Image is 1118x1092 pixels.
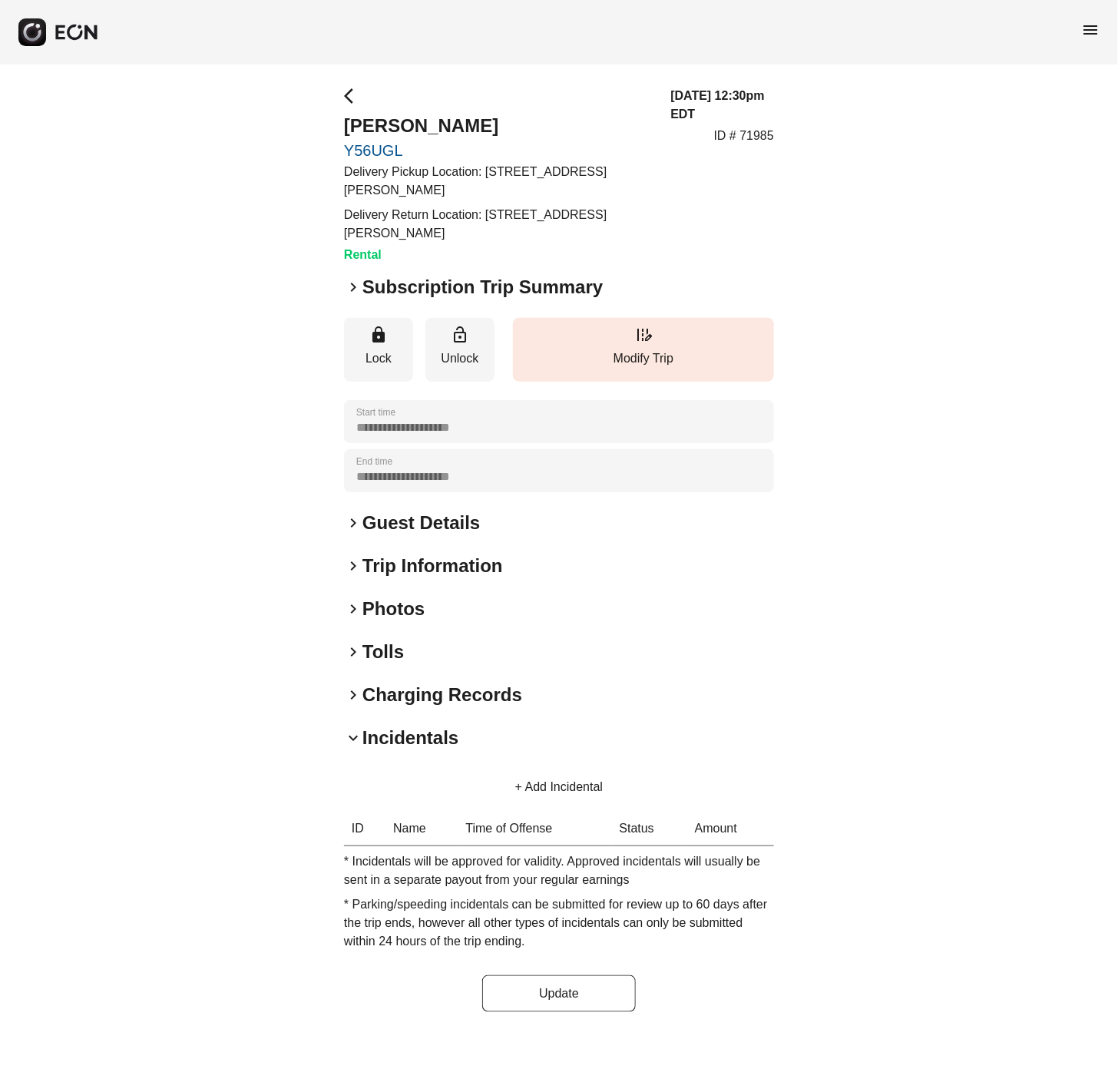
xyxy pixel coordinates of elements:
p: * Incidentals will be approved for validity. Approved incidentals will usually be sent in a separ... [344,852,774,889]
th: Time of Offense [458,812,612,846]
h2: Incidentals [362,726,458,750]
th: ID [344,812,385,846]
span: lock [369,326,388,344]
span: keyboard_arrow_down [344,729,362,747]
h2: Subscription Trip Summary [362,275,603,299]
span: arrow_back_ios [344,87,362,105]
h2: Charging Records [362,683,522,707]
th: Name [385,812,458,846]
span: keyboard_arrow_right [344,514,362,532]
button: Unlock [425,318,495,382]
p: Delivery Pickup Location: [STREET_ADDRESS][PERSON_NAME] [344,163,652,200]
span: keyboard_arrow_right [344,686,362,704]
span: keyboard_arrow_right [344,278,362,296]
h2: Trip Information [362,554,503,578]
span: keyboard_arrow_right [344,600,362,618]
h2: [PERSON_NAME] [344,114,652,138]
p: Unlock [433,349,487,368]
button: + Add Incidental [497,769,621,806]
span: edit_road [634,326,653,344]
span: menu [1081,21,1100,39]
p: ID # 71985 [714,127,774,145]
h2: Guest Details [362,511,480,535]
h3: [DATE] 12:30pm EDT [670,87,774,124]
h2: Photos [362,597,425,621]
p: Delivery Return Location: [STREET_ADDRESS][PERSON_NAME] [344,206,652,243]
h3: Rental [344,246,652,264]
p: * Parking/speeding incidentals can be submitted for review up to 60 days after the trip ends, how... [344,895,774,951]
th: Amount [687,812,774,846]
th: Status [612,812,687,846]
p: Lock [352,349,405,368]
button: Update [482,975,636,1012]
p: Modify Trip [521,349,766,368]
span: lock_open [451,326,469,344]
h2: Tolls [362,640,404,664]
button: Lock [344,318,413,382]
span: keyboard_arrow_right [344,643,362,661]
a: Y56UGL [344,141,652,160]
button: Modify Trip [513,318,774,382]
span: keyboard_arrow_right [344,557,362,575]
